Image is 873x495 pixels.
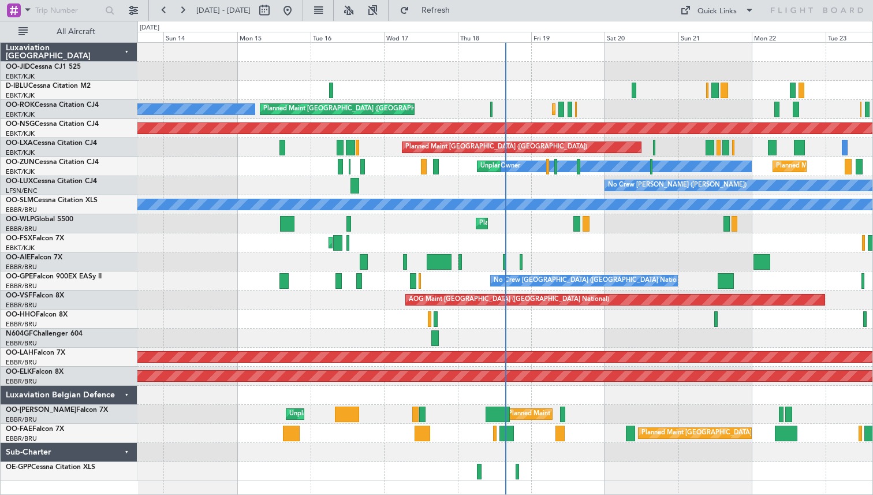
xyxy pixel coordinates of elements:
span: OO-AIE [6,254,31,261]
span: OO-ZUN [6,159,35,166]
a: OE-GPPCessna Citation XLS [6,464,95,471]
span: N604GF [6,330,33,337]
span: All Aircraft [30,28,122,36]
a: OO-ELKFalcon 8X [6,369,64,375]
div: Owner [501,158,520,175]
div: Planned Maint Liege [479,215,539,232]
span: OO-ROK [6,102,35,109]
div: Sun 21 [678,32,752,42]
div: No Crew [PERSON_NAME] ([PERSON_NAME]) [608,177,747,194]
a: OO-[PERSON_NAME]Falcon 7X [6,407,108,414]
button: Quick Links [674,1,760,20]
a: EBKT/KJK [6,244,35,252]
a: D-IBLUCessna Citation M2 [6,83,91,90]
a: OO-NSGCessna Citation CJ4 [6,121,99,128]
div: Fri 19 [531,32,605,42]
span: OO-VSF [6,292,32,299]
div: Planned Maint [GEOGRAPHIC_DATA] ([GEOGRAPHIC_DATA]) [263,101,445,118]
div: AOG Maint Kortrijk-[GEOGRAPHIC_DATA] [332,234,458,251]
a: EBKT/KJK [6,91,35,100]
a: OO-LXACessna Citation CJ4 [6,140,97,147]
button: All Aircraft [13,23,125,41]
span: OO-LUX [6,178,33,185]
a: OO-ZUNCessna Citation CJ4 [6,159,99,166]
a: EBBR/BRU [6,339,37,348]
a: OO-LAHFalcon 7X [6,349,65,356]
div: Tue 16 [311,32,384,42]
a: EBBR/BRU [6,282,37,291]
a: OO-FSXFalcon 7X [6,235,64,242]
div: No Crew [GEOGRAPHIC_DATA] ([GEOGRAPHIC_DATA] National) [494,272,687,289]
a: EBBR/BRU [6,263,37,271]
a: EBBR/BRU [6,377,37,386]
span: [DATE] - [DATE] [196,5,251,16]
span: Refresh [412,6,460,14]
a: OO-WLPGlobal 5500 [6,216,73,223]
span: D-IBLU [6,83,28,90]
a: OO-HHOFalcon 8X [6,311,68,318]
span: OE-GPP [6,464,31,471]
div: Sat 20 [605,32,678,42]
a: EBKT/KJK [6,168,35,176]
a: EBBR/BRU [6,415,37,424]
div: Sun 14 [163,32,237,42]
a: EBKT/KJK [6,129,35,138]
div: AOG Maint [GEOGRAPHIC_DATA] ([GEOGRAPHIC_DATA] National) [409,291,609,308]
span: OO-LAH [6,349,33,356]
span: OO-ELK [6,369,32,375]
a: EBBR/BRU [6,358,37,367]
a: EBBR/BRU [6,320,37,329]
div: Planned Maint [GEOGRAPHIC_DATA] ([GEOGRAPHIC_DATA]) [405,139,587,156]
span: OO-[PERSON_NAME] [6,407,76,414]
a: OO-VSFFalcon 8X [6,292,64,299]
a: N604GFChallenger 604 [6,330,83,337]
span: OO-GPE [6,273,33,280]
a: OO-LUXCessna Citation CJ4 [6,178,97,185]
div: Wed 17 [384,32,457,42]
a: OO-ROKCessna Citation CJ4 [6,102,99,109]
a: EBBR/BRU [6,225,37,233]
a: OO-SLMCessna Citation XLS [6,197,98,204]
div: [DATE] [140,23,159,33]
div: Mon 22 [752,32,825,42]
div: Quick Links [697,6,737,17]
button: Refresh [394,1,464,20]
span: OO-LXA [6,140,33,147]
a: OO-JIDCessna CJ1 525 [6,64,81,70]
a: OO-AIEFalcon 7X [6,254,62,261]
a: OO-GPEFalcon 900EX EASy II [6,273,102,280]
a: EBKT/KJK [6,148,35,157]
span: OO-FAE [6,426,32,433]
span: OO-SLM [6,197,33,204]
span: OO-JID [6,64,30,70]
a: LFSN/ENC [6,187,38,195]
a: EBBR/BRU [6,206,37,214]
a: EBBR/BRU [6,301,37,310]
a: OO-FAEFalcon 7X [6,426,64,433]
div: Unplanned Maint [GEOGRAPHIC_DATA] ([GEOGRAPHIC_DATA] National) [289,405,506,423]
a: EBBR/BRU [6,434,37,443]
div: Unplanned Maint [GEOGRAPHIC_DATA]-[GEOGRAPHIC_DATA] [480,158,667,175]
a: EBKT/KJK [6,72,35,81]
div: Thu 18 [458,32,531,42]
span: OO-FSX [6,235,32,242]
input: Trip Number [35,2,102,19]
a: EBKT/KJK [6,110,35,119]
div: Mon 15 [237,32,311,42]
span: OO-NSG [6,121,35,128]
span: OO-WLP [6,216,34,223]
span: OO-HHO [6,311,36,318]
div: Planned Maint [GEOGRAPHIC_DATA] ([GEOGRAPHIC_DATA] National) [641,425,850,442]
